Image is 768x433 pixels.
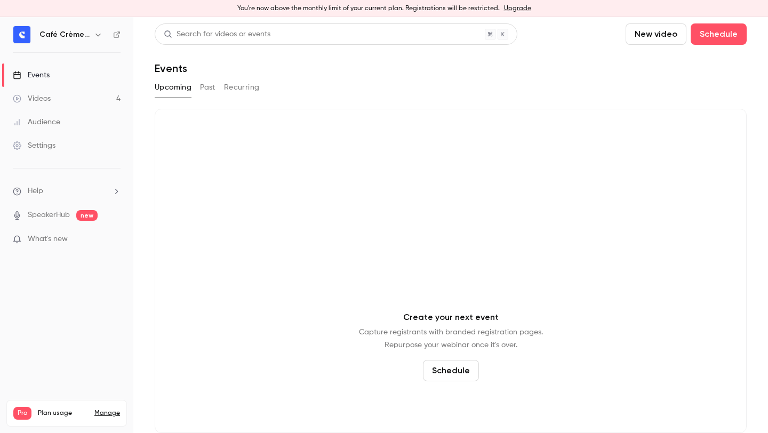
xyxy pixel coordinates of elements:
[504,4,531,13] a: Upgrade
[13,70,50,81] div: Events
[359,326,543,351] p: Capture registrants with branded registration pages. Repurpose your webinar once it's over.
[39,29,90,40] h6: Café Crème Club
[403,311,499,324] p: Create your next event
[28,234,68,245] span: What's new
[155,62,187,75] h1: Events
[423,360,479,381] button: Schedule
[13,140,55,151] div: Settings
[224,79,260,96] button: Recurring
[13,117,60,127] div: Audience
[13,407,31,420] span: Pro
[108,235,121,244] iframe: Noticeable Trigger
[13,93,51,104] div: Videos
[626,23,686,45] button: New video
[200,79,215,96] button: Past
[28,186,43,197] span: Help
[155,79,191,96] button: Upcoming
[28,210,70,221] a: SpeakerHub
[76,210,98,221] span: new
[38,409,88,418] span: Plan usage
[13,26,30,43] img: Café Crème Club
[164,29,270,40] div: Search for videos or events
[94,409,120,418] a: Manage
[691,23,747,45] button: Schedule
[13,186,121,197] li: help-dropdown-opener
